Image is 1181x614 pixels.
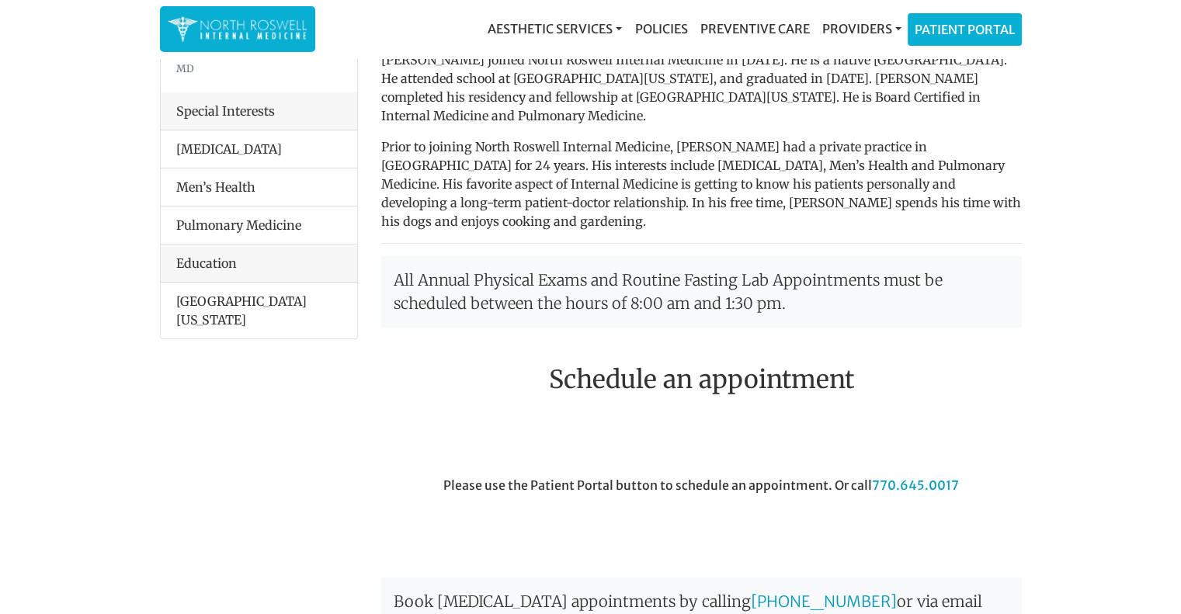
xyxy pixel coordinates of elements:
a: Providers [815,13,907,44]
a: 770.645.0017 [872,477,959,493]
li: Pulmonary Medicine [161,206,357,245]
img: North Roswell Internal Medicine [168,14,307,44]
p: Prior to joining North Roswell Internal Medicine, [PERSON_NAME] had a private practice in [GEOGRA... [381,137,1022,231]
p: [PERSON_NAME] joined North Roswell Internal Medicine in [DATE]. He is a native [GEOGRAPHIC_DATA].... [381,50,1022,125]
div: Please use the Patient Portal button to schedule an appointment. Or call [370,476,1033,563]
p: All Annual Physical Exams and Routine Fasting Lab Appointments must be scheduled between the hour... [381,256,1022,328]
h2: Schedule an appointment [381,365,1022,394]
li: [MEDICAL_DATA] [161,130,357,168]
a: [PHONE_NUMBER] [751,591,897,611]
small: MD [176,62,194,75]
div: Special Interests [161,92,357,130]
a: Preventive Care [693,13,815,44]
a: Aesthetic Services [481,13,628,44]
li: Men’s Health [161,168,357,206]
a: Patient Portal [908,14,1021,45]
a: Policies [628,13,693,44]
li: [GEOGRAPHIC_DATA][US_STATE] [161,283,357,338]
div: Education [161,245,357,283]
